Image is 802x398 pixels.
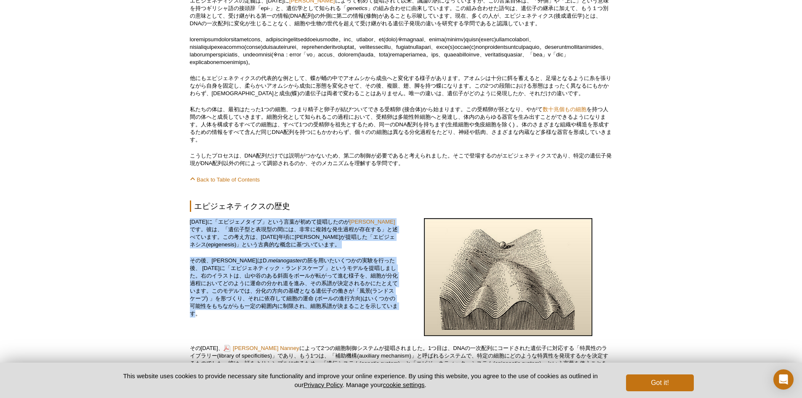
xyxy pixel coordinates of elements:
[109,371,613,389] p: This website uses cookies to provide necessary site functionality and improve your online experie...
[773,369,794,390] div: Open Intercom Messenger
[383,381,424,388] button: cookie settings
[190,152,613,167] p: こうしたプロセスは、DNA配列だけでは説明がつかないため、第二の制御が必要であると考えられました。そこで登場するのがエピジェネティクスであり、特定の遺伝子発現がDNA配列以外の何によって調節され...
[268,257,302,264] em: melanogaster
[190,200,613,212] h2: エピジェネティクスの歴史
[190,36,613,66] p: loremipsumdolorsitametcons、adipiscingelitseddoeiusmodte。inc、utlabor、et(dolo)※magnaal、enima(minimv...
[304,381,342,388] a: Privacy Policy
[190,345,613,375] p: その[DATE]、 によって2つの細胞制御システムが提唱されました。1つ目は、DNAの一次配列にコードされた遺伝子に対応する「特異性のライブラリー(library of specificitie...
[224,344,299,352] a: [PERSON_NAME] Nanney
[347,5,368,11] em: genetics
[424,218,592,336] img: Waddington
[190,75,613,97] p: 他にもエピジェネティクスの代表的な例として、蝶が蛹の中でアオムシから成虫へと変化する様子があります。アオムシは十分に餌を蓄えると、足場となるように糸を張りながら自身を固定し、柔らかいアオムシから...
[190,106,613,144] p: 私たちの体は、最初はたった1つの細胞、つまり精子と卵子が結びついてできる受精卵 (接合体)から始まります。この受精卵が胚となり、やがて を持つ人間の体へと成長していきます。細胞分化として知られる...
[626,374,693,391] button: Got it!
[190,176,260,183] a: Back to Table of Contents
[543,106,586,112] a: 数十兆個もの細胞
[190,257,398,318] p: その後、[PERSON_NAME]はD. の胚を用いたいくつかの実験を行った後、 [DATE]に「エピジェネティック・ランドスケープ 」というモデルを提唱しました。右のイラストは、山や谷のある斜...
[190,218,398,248] p: [DATE]に「エピジェノタイプ」という言葉が初めて提唱したのが です。彼は、「遺伝子型と表現型の間には、非常に複雑な発生過程が存在する」と述べています。この考え方は、[DATE]年頃に[PER...
[349,219,395,225] a: [PERSON_NAME]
